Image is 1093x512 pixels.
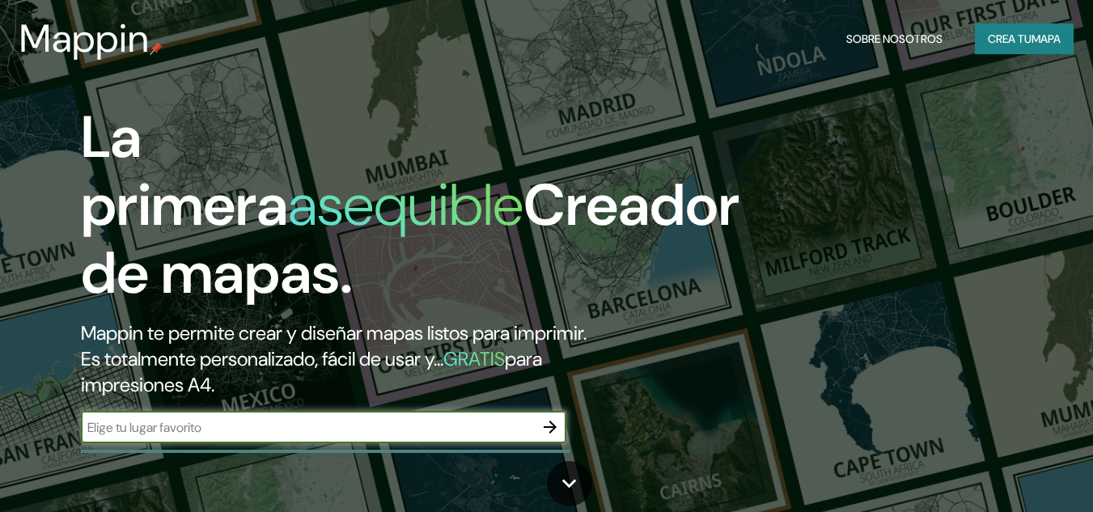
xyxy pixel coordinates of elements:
[150,42,163,55] img: pin de mapeo
[81,418,534,437] input: Elige tu lugar favorito
[19,13,150,64] font: Mappin
[1032,32,1061,46] font: mapa
[988,32,1032,46] font: Crea tu
[81,320,587,345] font: Mappin te permite crear y diseñar mapas listos para imprimir.
[81,167,739,311] font: Creador de mapas.
[846,32,943,46] font: Sobre nosotros
[81,346,542,397] font: para impresiones A4.
[840,23,949,54] button: Sobre nosotros
[975,23,1074,54] button: Crea tumapa
[81,99,288,243] font: La primera
[81,346,443,371] font: Es totalmente personalizado, fácil de usar y...
[443,346,505,371] font: GRATIS
[288,167,523,243] font: asequible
